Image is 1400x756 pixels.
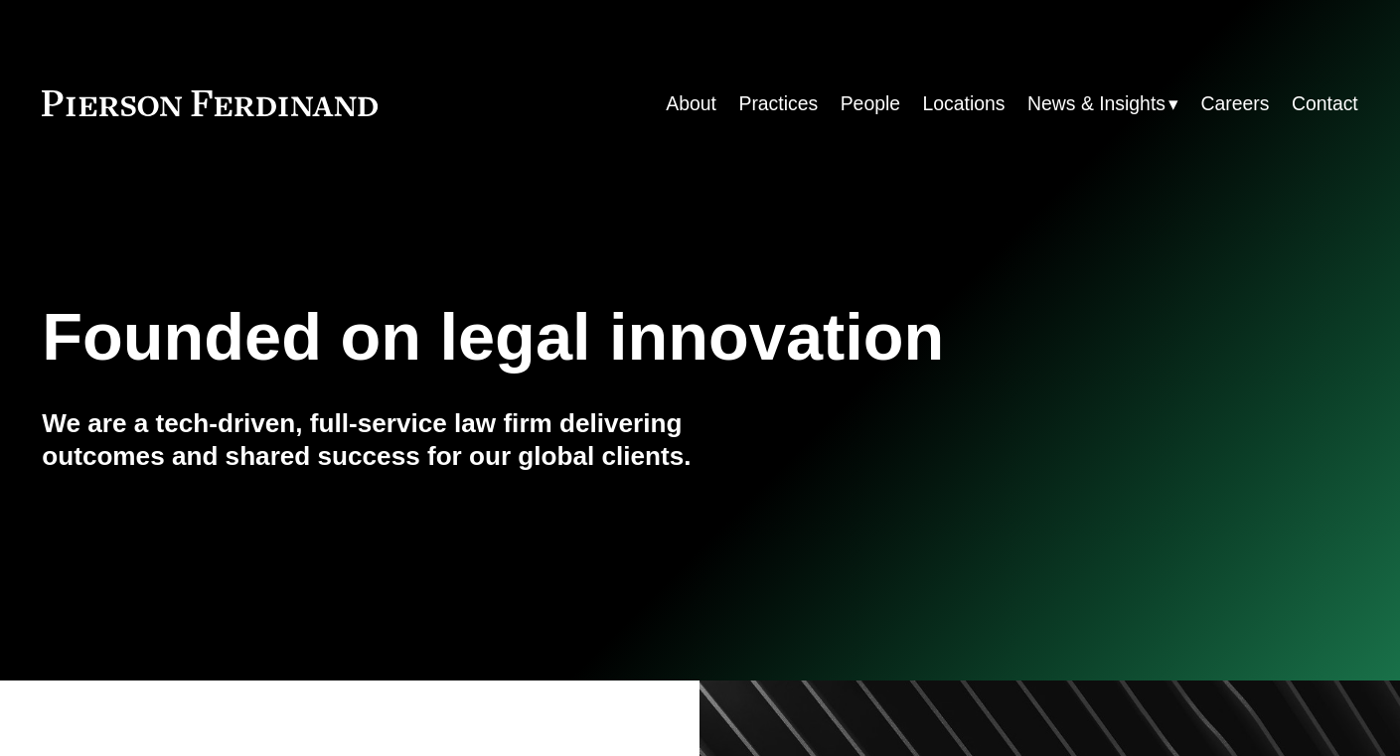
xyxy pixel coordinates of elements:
[923,84,1006,123] a: Locations
[1292,84,1358,123] a: Contact
[1201,84,1270,123] a: Careers
[1027,86,1166,121] span: News & Insights
[42,299,1139,375] h1: Founded on legal innovation
[738,84,818,123] a: Practices
[841,84,900,123] a: People
[666,84,716,123] a: About
[1027,84,1178,123] a: folder dropdown
[42,407,700,473] h4: We are a tech-driven, full-service law firm delivering outcomes and shared success for our global...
